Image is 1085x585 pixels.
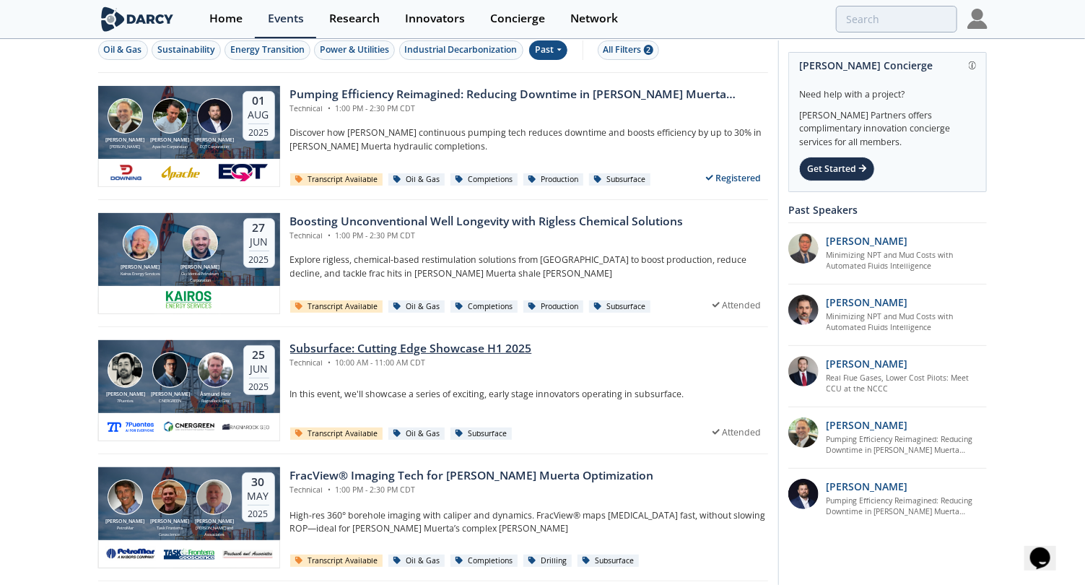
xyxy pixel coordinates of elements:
iframe: chat widget [1024,527,1071,571]
p: In this event, we'll showcase a series of exciting, early stage innovators operating in subsurface. [290,388,768,401]
div: Technical 1:00 PM - 2:30 PM CDT [290,103,768,115]
div: Network [570,13,618,25]
img: taskfronterra.com.png [164,545,214,563]
div: [PERSON_NAME] and Associates [192,525,237,537]
div: [PERSON_NAME] [192,518,237,526]
div: Transcript Available [290,428,383,441]
p: [PERSON_NAME] [827,295,908,310]
div: [PERSON_NAME] Partners offers complimentary innovation concierge services for all members. [799,101,976,149]
a: Pumping Efficiency Reimagined: Reducing Downtime in [PERSON_NAME] Muerta Completions [827,495,988,519]
a: Pumping Efficiency Reimagined: Reducing Downtime in [PERSON_NAME] Muerta Completions [827,434,988,457]
span: 2 [644,45,653,55]
img: 3512a492-ffb1-43a2-aa6f-1f7185b1b763 [788,479,819,509]
a: Charly Lizarralde [PERSON_NAME] 7Puentes Ali Telmadarreie [PERSON_NAME] CNERGREEN Åsmund Heir Åsm... [98,340,768,441]
div: [PERSON_NAME] [148,136,193,144]
div: 2025 [249,378,269,392]
div: Subsurface [450,428,513,441]
div: Åsmund Heir [193,391,238,399]
img: 0a7815bc-3115-464d-a07a-879957af7969 [109,164,143,181]
p: [PERSON_NAME] [827,356,908,371]
p: Discover how [PERSON_NAME] continuous pumping tech reduces downtime and boosts efficiency by up t... [290,126,768,153]
button: Power & Utilities [314,40,395,60]
a: Scott Boone [PERSON_NAME] PetroMar Brady Tingey [PERSON_NAME] Task Fronterra Geoscience Paul Past... [98,467,768,568]
img: Theron Hoedel [152,98,188,134]
div: Completions [450,300,518,313]
a: Michael Lantz [PERSON_NAME] Kairos Energy Services Russell Ehlinger [PERSON_NAME] Occidental Petr... [98,213,768,314]
div: Completions [450,555,518,568]
span: • [326,103,334,113]
div: Get Started [799,157,875,181]
div: Boosting Unconventional Well Longevity with Rigless Chemical Solutions [290,213,684,230]
div: Oil & Gas [388,428,445,441]
img: Åsmund Heir [198,352,233,388]
div: Oil & Gas [388,555,445,568]
div: Completions [450,173,518,186]
div: Subsurface [589,173,651,186]
div: Subsurface: Cutting Edge Showcase H1 2025 [290,340,532,357]
div: [PERSON_NAME] [103,144,148,149]
img: Brady Tingey [152,480,187,515]
div: Technical 10:00 AM - 11:00 AM CDT [290,357,532,369]
div: Technical 1:00 PM - 2:30 PM CDT [290,230,684,242]
img: 1627d4a2-1059-4b0b-b43e-30d85e2e9b01 [105,545,156,563]
div: Jun [249,235,269,248]
a: Real Flue Gases, Lower Cost Pilots: Meet CCU at the NCCC [827,373,988,396]
div: FracView® Imaging Tech for [PERSON_NAME] Muerta Optimization [290,467,654,485]
p: Explore rigless, chemical-based restimulation solutions from [GEOGRAPHIC_DATA] to boost productio... [290,253,768,280]
div: 30 [248,475,269,490]
div: Industrial Decarbonization [405,43,518,56]
div: Events [268,13,304,25]
div: Apache Corporation [148,144,193,149]
img: Charles Drake [197,98,232,134]
button: Energy Transition [225,40,310,60]
div: PetroMar [103,525,148,531]
div: Production [523,173,584,186]
div: Jun [249,363,269,376]
div: [PERSON_NAME] [147,518,192,526]
p: [PERSON_NAME] [827,417,908,433]
img: Scott Boone [108,480,143,515]
div: [PERSON_NAME] [103,518,148,526]
div: Past Speakers [788,197,987,222]
div: Task Fronterra Geoscience [147,525,192,537]
div: Subsurface [578,555,640,568]
img: apachecorp.com.png [160,164,202,181]
div: [PERSON_NAME] [103,391,148,399]
p: [PERSON_NAME] [827,233,908,248]
button: Sustainability [152,40,221,60]
img: Paul Pastusek [196,480,232,515]
div: Need help with a project? [799,78,976,101]
img: 9a48923c-e980-4caf-ac3e-29258fc8c0e3 [105,418,156,435]
div: Oil & Gas [104,43,142,56]
img: information.svg [969,61,977,69]
img: 00205fe7-530d-4628-9292-879344067c82 [222,545,273,563]
input: Advanced Search [836,6,957,32]
div: [PERSON_NAME] [118,264,162,272]
img: ragnarockgeo.com.png [222,418,273,435]
div: Energy Transition [230,43,305,56]
div: 01 [248,94,269,108]
img: Russell Ehlinger [183,225,218,261]
div: Subsurface [589,300,651,313]
div: Attended [706,296,768,314]
div: Kairos Energy Services [118,271,162,277]
div: Pumping Efficiency Reimagined: Reducing Downtime in [PERSON_NAME] Muerta Completions [290,86,768,103]
div: Research [329,13,380,25]
button: Industrial Decarbonization [399,40,523,60]
img: Michael Lantz [123,225,158,261]
img: 0796ef69-b90a-4e68-ba11-5d0191a10bb8 [788,295,819,325]
img: 1611670693018-kairoses.PNG [165,291,214,308]
div: Drilling [523,555,572,568]
p: High-res 360° borehole imaging with caliper and dynamics. FracView® maps [MEDICAL_DATA] fast, wit... [290,509,768,536]
a: Minimizing NPT and Mud Costs with Automated Fluids Intelligence [827,250,988,273]
div: [PERSON_NAME] [148,391,193,399]
img: 47500b57-f1ab-48fc-99f2-2a06715d5bad [788,356,819,386]
div: Transcript Available [290,555,383,568]
span: • [326,357,334,368]
div: CNERGREEN [148,398,193,404]
img: 1658669347520-Cnergreen-Logo-Large-768x154.png [164,418,214,435]
div: Sustainability [157,43,215,56]
img: logo-wide.svg [98,6,177,32]
div: 2025 [248,123,269,138]
div: Technical 1:00 PM - 2:30 PM CDT [290,485,654,496]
